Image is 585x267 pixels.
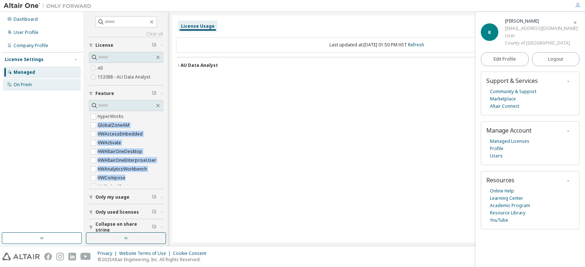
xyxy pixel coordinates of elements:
div: Website Terms of Use [119,251,173,256]
a: Edit Profile [481,52,529,66]
a: Marketplace [490,95,516,103]
label: HWAccessEmbedded [98,130,144,138]
div: On Prem [14,82,32,88]
div: Privacy [98,251,119,256]
button: License [89,37,163,53]
div: Company Profile [14,43,48,49]
button: Only used licenses [89,204,163,220]
img: linkedin.svg [68,253,76,260]
label: HWActivate [98,138,122,147]
span: Resources [486,176,514,184]
a: Online Help [490,187,514,195]
img: facebook.svg [44,253,52,260]
button: Only my usage [89,189,163,205]
div: User Profile [14,30,38,35]
div: Ken Shimonishi [505,18,578,25]
button: AU Data AnalystLicense ID: 152088 [176,57,577,73]
span: Clear filter [152,194,156,200]
span: Feature [95,91,114,96]
span: Only my usage [95,194,129,200]
span: Clear filter [152,91,156,96]
span: License [95,42,113,48]
a: Resource Library [490,209,525,217]
div: [EMAIL_ADDRESS][DOMAIN_NAME] [505,25,578,32]
a: Academic Program [490,202,530,209]
label: All [98,64,104,73]
a: Managed Licenses [490,138,529,145]
span: Manage Account [486,126,532,134]
a: Users [490,152,503,160]
span: Logout [548,56,563,63]
a: Learning Center [490,195,523,202]
label: HWAnalyticsWorkbench [98,165,148,173]
a: YouTube [490,217,508,224]
span: Only used licenses [95,209,139,215]
label: HWEmbedBasic [98,182,132,191]
span: Collapse on share string [95,221,152,233]
label: HyperWorks [98,112,125,121]
a: Profile [490,145,503,152]
a: Refresh [408,42,424,48]
span: Clear filter [152,42,156,48]
label: HWCompose [98,173,127,182]
div: County of [GEOGRAPHIC_DATA] [505,39,578,47]
a: Clear all [89,31,163,37]
button: Collapse on share string [89,219,163,235]
span: K [488,29,491,35]
p: © 2025 Altair Engineering, Inc. All Rights Reserved. [98,256,211,263]
label: HWAltairOneDesktop [98,147,144,156]
div: Cookie Consent [173,251,211,256]
div: Last updated at: [DATE] 01:50 PM HST [176,37,577,53]
img: instagram.svg [56,253,64,260]
div: License Usage [181,23,215,29]
label: HWAltairOneEnterpriseUser [98,156,158,165]
img: altair_logo.svg [2,253,40,260]
div: License Settings [5,57,44,62]
a: Community & Support [490,88,536,95]
div: User [505,32,578,39]
button: Feature [89,85,163,102]
div: Dashboard [14,16,38,22]
label: 152088 - AU Data Analyst [98,73,152,81]
label: GlobalZoneAM [98,121,131,130]
span: Support & Services [486,77,538,85]
img: Altair One [4,2,95,9]
span: Edit Profile [494,56,516,62]
span: Clear filter [152,224,156,230]
img: youtube.svg [80,253,91,260]
div: AU Data Analyst [181,62,218,68]
a: Altair Connect [490,103,519,110]
button: Logout [532,52,580,66]
div: Managed [14,69,35,75]
span: Clear filter [152,209,156,215]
